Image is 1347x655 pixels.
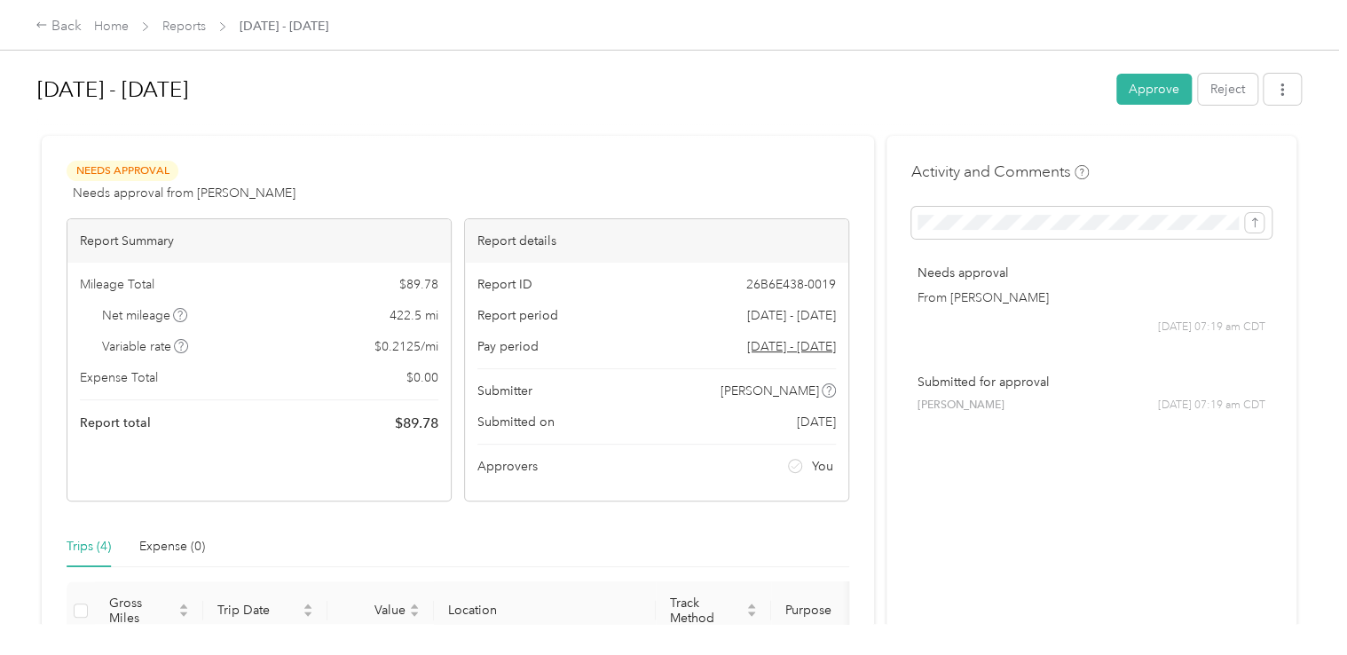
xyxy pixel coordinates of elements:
th: Gross Miles [95,581,203,641]
span: You [812,457,833,476]
th: Track Method [656,581,771,641]
span: Submitted on [477,413,555,431]
p: Needs approval [918,264,1265,282]
span: $ 0.00 [406,368,438,387]
p: From [PERSON_NAME] [918,288,1265,307]
th: Purpose [771,581,904,641]
span: Variable rate [102,337,189,356]
span: Report ID [477,275,532,294]
a: Home [94,19,129,34]
span: [DATE] [797,413,836,431]
span: Mileage Total [80,275,154,294]
span: caret-down [746,609,757,619]
p: Submitted for approval [918,373,1265,391]
iframe: Everlance-gr Chat Button Frame [1248,556,1347,655]
span: 26B6E438-0019 [746,275,836,294]
th: Location [434,581,656,641]
span: caret-up [178,601,189,612]
span: [PERSON_NAME] [721,382,819,400]
span: Value [342,603,406,618]
span: Gross Miles [109,596,175,626]
span: Go to pay period [747,337,836,356]
th: Trip Date [203,581,327,641]
button: Approve [1116,74,1192,105]
span: Expense Total [80,368,158,387]
span: Report period [477,306,558,325]
span: Net mileage [102,306,188,325]
h4: Activity and Comments [911,161,1089,183]
span: Purpose [785,603,876,618]
span: caret-up [746,601,757,612]
span: Pay period [477,337,539,356]
span: caret-up [409,601,420,612]
span: [DATE] - [DATE] [240,17,328,36]
span: [DATE] - [DATE] [747,306,836,325]
h1: Aug 1 - 31, 2025 [37,68,1104,111]
span: $ 0.2125 / mi [374,337,438,356]
th: Value [327,581,434,641]
span: caret-down [303,609,313,619]
div: Trips (4) [67,537,111,556]
div: Report Summary [67,219,451,263]
span: Approvers [477,457,538,476]
span: [DATE] 07:19 am CDT [1158,398,1265,414]
span: [DATE] 07:19 am CDT [1158,320,1265,335]
span: Report total [80,414,151,432]
div: Expense (0) [139,537,205,556]
div: Back [35,16,82,37]
span: [PERSON_NAME] [918,398,1004,414]
span: Needs approval from [PERSON_NAME] [73,184,295,202]
span: Submitter [477,382,532,400]
span: caret-up [303,601,313,612]
button: Reject [1198,74,1257,105]
span: $ 89.78 [395,413,438,434]
span: 422.5 mi [390,306,438,325]
span: Trip Date [217,603,299,618]
span: Needs Approval [67,161,178,181]
span: caret-down [409,609,420,619]
span: Track Method [670,596,743,626]
span: caret-down [178,609,189,619]
div: Report details [465,219,848,263]
span: $ 89.78 [399,275,438,294]
a: Reports [162,19,206,34]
